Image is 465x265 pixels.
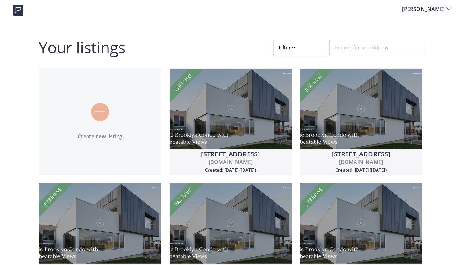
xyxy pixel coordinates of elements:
p: Create new listing [39,132,161,140]
img: logo [13,5,23,16]
a: Create new listing [39,68,161,175]
h2: Your listings [39,40,125,55]
span: [PERSON_NAME] [402,5,446,13]
input: Search for an address [329,40,426,55]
